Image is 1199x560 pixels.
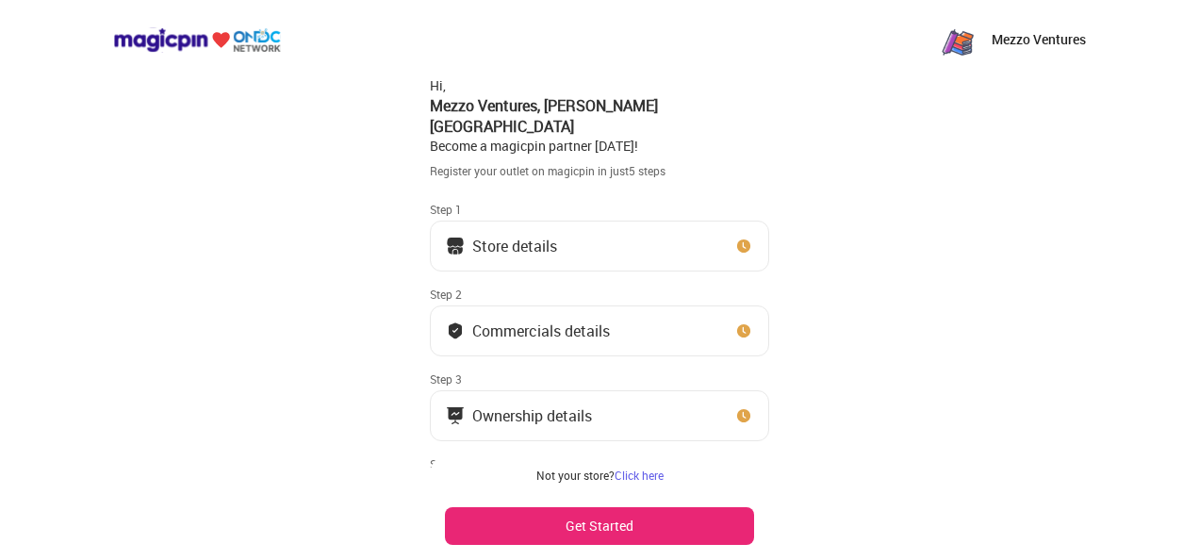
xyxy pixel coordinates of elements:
div: Store details [472,241,557,251]
img: clock_icon_new.67dbf243.svg [734,237,753,255]
button: Commercials details [430,305,769,356]
div: Step 2 [430,287,769,302]
img: commercials_icon.983f7837.svg [446,406,465,425]
p: Mezzo Ventures [992,30,1086,49]
a: Click here [615,468,664,483]
img: bank_details_tick.fdc3558c.svg [446,321,465,340]
button: Ownership details [430,390,769,441]
img: storeIcon.9b1f7264.svg [446,237,465,255]
div: Step 4 [430,456,769,471]
div: Step 1 [430,202,769,217]
div: Step 3 [430,371,769,387]
img: clock_icon_new.67dbf243.svg [734,321,753,340]
span: Not your store? [536,468,615,483]
img: QUVDROGJRs6sXhxGNqAa6zzPmH1OPzoYzbnFs2L4TZowX0mKCPjGMpOTNLhmPUwNVMMHcXGGIW7eQg2hYFiNoQbh8g [939,21,977,58]
img: ondc-logo-new-small.8a59708e.svg [113,27,281,53]
button: Get Started [445,507,754,545]
div: Commercials details [472,326,610,336]
button: Store details [430,221,769,272]
div: Hi, Become a magicpin partner [DATE]! [430,76,769,156]
div: Ownership details [472,411,592,420]
div: Register your outlet on magicpin in just 5 steps [430,163,769,179]
img: clock_icon_new.67dbf243.svg [734,406,753,425]
div: Mezzo Ventures , [PERSON_NAME][GEOGRAPHIC_DATA] [430,95,769,138]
